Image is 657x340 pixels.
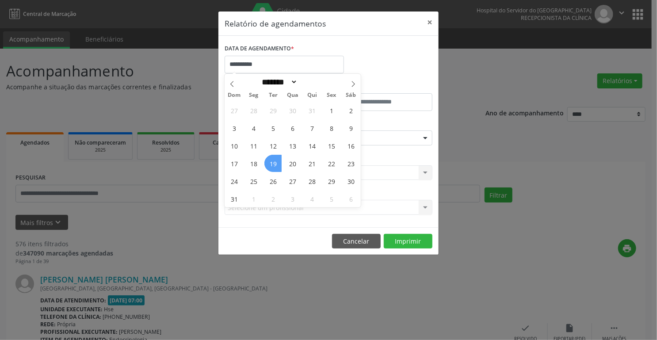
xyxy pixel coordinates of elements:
[245,102,262,119] span: Julho 28, 2025
[342,102,359,119] span: Agosto 2, 2025
[225,172,243,190] span: Agosto 24, 2025
[245,172,262,190] span: Agosto 25, 2025
[323,190,340,207] span: Setembro 5, 2025
[244,92,264,98] span: Seg
[245,137,262,154] span: Agosto 11, 2025
[264,102,282,119] span: Julho 29, 2025
[225,92,244,98] span: Dom
[259,77,298,87] select: Month
[303,172,321,190] span: Agosto 28, 2025
[342,119,359,137] span: Agosto 9, 2025
[323,119,340,137] span: Agosto 8, 2025
[342,190,359,207] span: Setembro 6, 2025
[264,92,283,98] span: Ter
[323,155,340,172] span: Agosto 22, 2025
[303,155,321,172] span: Agosto 21, 2025
[298,77,327,87] input: Year
[284,172,301,190] span: Agosto 27, 2025
[264,119,282,137] span: Agosto 5, 2025
[284,102,301,119] span: Julho 30, 2025
[264,190,282,207] span: Setembro 2, 2025
[342,155,359,172] span: Agosto 23, 2025
[303,190,321,207] span: Setembro 4, 2025
[264,137,282,154] span: Agosto 12, 2025
[284,119,301,137] span: Agosto 6, 2025
[303,102,321,119] span: Julho 31, 2025
[225,102,243,119] span: Julho 27, 2025
[341,92,361,98] span: Sáb
[323,102,340,119] span: Agosto 1, 2025
[284,190,301,207] span: Setembro 3, 2025
[331,80,432,93] label: ATÉ
[225,119,243,137] span: Agosto 3, 2025
[264,172,282,190] span: Agosto 26, 2025
[283,92,302,98] span: Qua
[303,119,321,137] span: Agosto 7, 2025
[342,137,359,154] span: Agosto 16, 2025
[384,234,432,249] button: Imprimir
[225,137,243,154] span: Agosto 10, 2025
[302,92,322,98] span: Qui
[245,190,262,207] span: Setembro 1, 2025
[332,234,381,249] button: Cancelar
[225,18,326,29] h5: Relatório de agendamentos
[284,137,301,154] span: Agosto 13, 2025
[264,155,282,172] span: Agosto 19, 2025
[322,92,341,98] span: Sex
[225,42,294,56] label: DATA DE AGENDAMENTO
[245,119,262,137] span: Agosto 4, 2025
[245,155,262,172] span: Agosto 18, 2025
[303,137,321,154] span: Agosto 14, 2025
[421,11,439,33] button: Close
[225,155,243,172] span: Agosto 17, 2025
[284,155,301,172] span: Agosto 20, 2025
[225,190,243,207] span: Agosto 31, 2025
[323,137,340,154] span: Agosto 15, 2025
[323,172,340,190] span: Agosto 29, 2025
[342,172,359,190] span: Agosto 30, 2025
